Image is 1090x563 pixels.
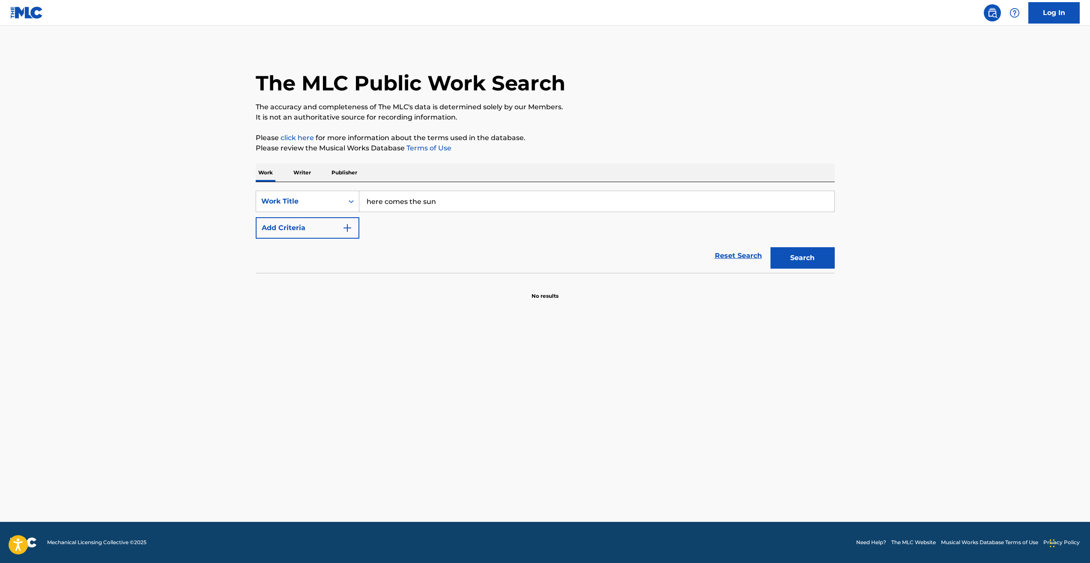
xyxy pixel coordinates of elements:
a: Log In [1028,2,1080,24]
img: 9d2ae6d4665cec9f34b9.svg [342,223,352,233]
img: MLC Logo [10,6,43,19]
div: Drag [1050,530,1055,556]
span: Mechanical Licensing Collective © 2025 [47,539,146,546]
p: Work [256,164,275,182]
a: Reset Search [711,246,766,265]
div: Work Title [261,196,338,207]
iframe: Chat Widget [1047,522,1090,563]
p: Please review the Musical Works Database [256,143,835,153]
p: No results [532,282,558,300]
form: Search Form [256,191,835,273]
a: Musical Works Database Terms of Use [941,539,1038,546]
a: Need Help? [856,539,886,546]
a: click here [281,134,314,142]
button: Search [770,247,835,269]
img: search [987,8,997,18]
p: Publisher [329,164,360,182]
a: Public Search [984,4,1001,21]
div: Help [1006,4,1023,21]
a: Privacy Policy [1043,539,1080,546]
p: It is not an authoritative source for recording information. [256,112,835,123]
a: The MLC Website [891,539,936,546]
p: Please for more information about the terms used in the database. [256,133,835,143]
a: Terms of Use [405,144,451,152]
img: help [1009,8,1020,18]
p: The accuracy and completeness of The MLC's data is determined solely by our Members. [256,102,835,112]
img: logo [10,537,37,548]
button: Add Criteria [256,217,359,239]
p: Writer [291,164,314,182]
h1: The MLC Public Work Search [256,70,565,96]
